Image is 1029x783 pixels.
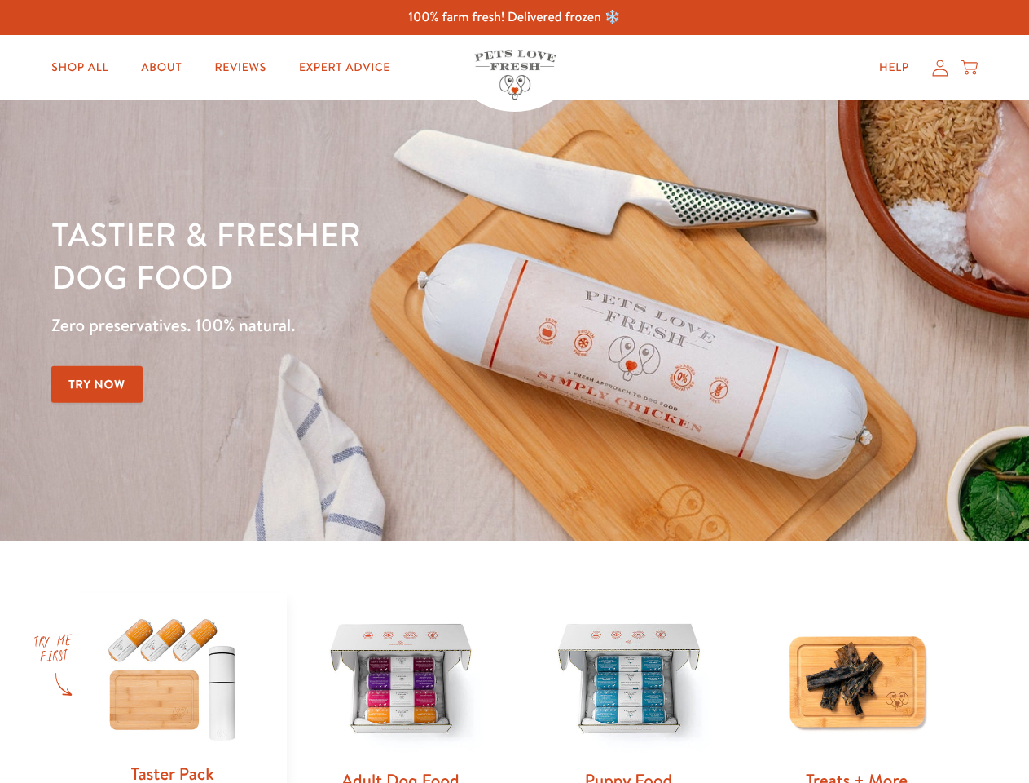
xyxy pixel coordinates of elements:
p: Zero preservatives. 100% natural. [51,311,669,340]
h1: Tastier & fresher dog food [51,213,669,298]
a: About [128,51,195,84]
a: Expert Advice [286,51,403,84]
a: Try Now [51,366,143,403]
a: Help [866,51,922,84]
a: Reviews [201,51,279,84]
a: Shop All [38,51,121,84]
img: Pets Love Fresh [474,50,556,100]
